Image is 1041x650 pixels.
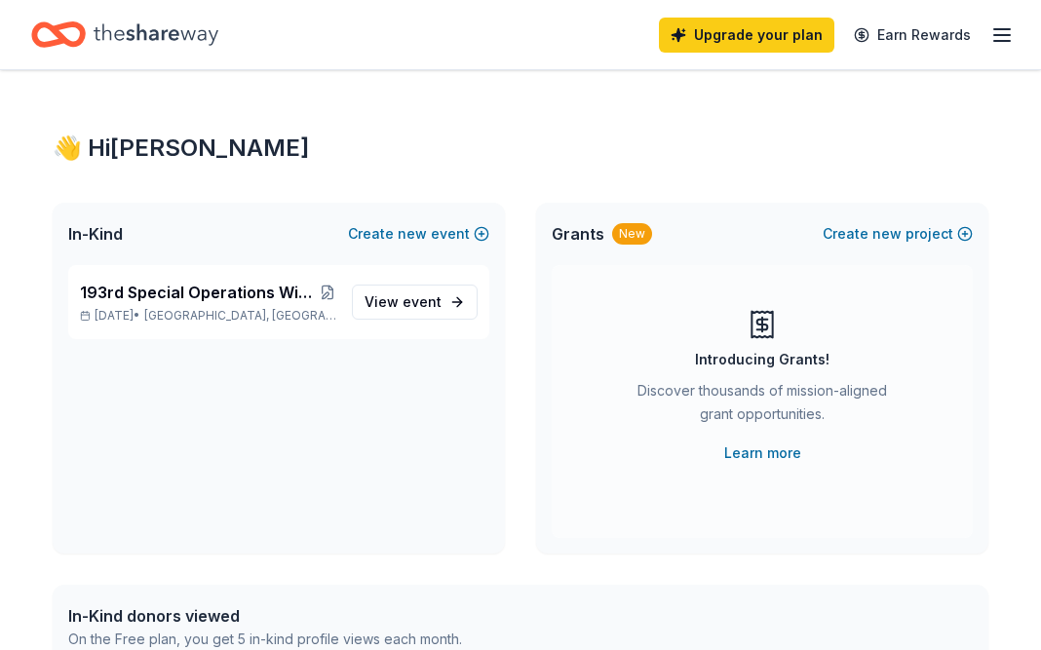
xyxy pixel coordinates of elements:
div: Discover thousands of mission-aligned grant opportunities. [630,379,895,434]
a: Learn more [724,441,801,465]
div: Introducing Grants! [695,348,829,371]
button: Createnewproject [823,222,973,246]
a: Home [31,12,218,57]
a: Upgrade your plan [659,18,834,53]
span: Grants [552,222,604,246]
p: [DATE] • [80,308,336,324]
span: 193rd Special Operations Wing Association 3rd Annual Golf Tournament [80,281,320,304]
div: 👋 Hi [PERSON_NAME] [53,133,988,164]
button: Createnewevent [348,222,489,246]
div: In-Kind donors viewed [68,604,462,628]
a: Earn Rewards [842,18,983,53]
span: new [872,222,902,246]
span: View [365,290,442,314]
span: [GEOGRAPHIC_DATA], [GEOGRAPHIC_DATA] [144,308,336,324]
a: View event [352,285,478,320]
span: event [403,293,442,310]
span: new [398,222,427,246]
div: New [612,223,652,245]
span: In-Kind [68,222,123,246]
